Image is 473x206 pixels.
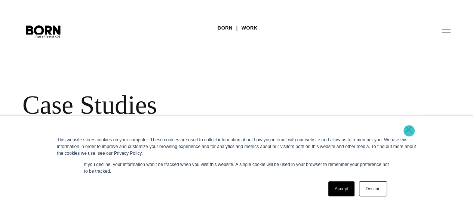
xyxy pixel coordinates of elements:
[218,22,233,34] a: BORN
[22,90,337,120] div: Case Studies
[359,181,387,196] a: Decline
[437,23,455,39] button: Open
[57,136,416,157] div: This website stores cookies on your computer. These cookies are used to collect information about...
[328,181,355,196] a: Accept
[404,126,413,133] a: ×
[242,22,258,34] a: Work
[84,161,389,175] p: If you decline, your information won’t be tracked when you visit this website. A single cookie wi...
